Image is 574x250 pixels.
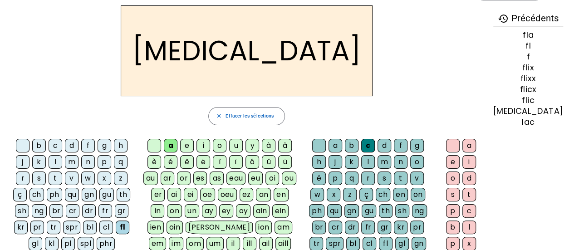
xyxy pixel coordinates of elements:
[312,221,326,234] div: br
[493,96,563,104] div: flic
[395,204,409,218] div: sh
[167,188,181,201] div: ai
[99,221,113,234] div: cl
[47,188,62,201] div: ph
[309,204,324,218] div: ph
[274,188,289,201] div: en
[361,155,375,169] div: l
[394,155,407,169] div: n
[493,53,563,61] div: f
[229,155,243,169] div: ï
[462,139,476,152] div: a
[262,139,275,152] div: à
[143,172,158,185] div: au
[121,5,373,96] h2: [MEDICAL_DATA]
[116,221,129,234] div: fl
[226,172,245,185] div: eau
[219,204,234,218] div: ey
[180,155,194,169] div: ê
[493,31,563,39] div: fla
[98,139,111,152] div: g
[83,221,97,234] div: bl
[65,155,78,169] div: m
[115,204,128,218] div: gr
[32,172,46,185] div: s
[275,221,292,234] div: am
[446,221,460,234] div: b
[114,155,128,169] div: q
[245,155,259,169] div: ô
[282,172,296,185] div: ou
[81,172,95,185] div: w
[262,155,275,169] div: û
[200,188,215,201] div: oe
[329,221,342,234] div: cr
[361,139,375,152] div: c
[208,107,285,125] button: Effacer les sélections
[218,188,237,201] div: oeu
[345,155,358,169] div: k
[167,204,182,218] div: on
[410,155,424,169] div: o
[81,155,95,169] div: n
[65,188,79,201] div: qu
[462,221,476,234] div: l
[310,188,324,201] div: w
[493,107,563,115] div: [MEDICAL_DATA]
[114,139,128,152] div: h
[493,11,563,26] h3: Précédents
[255,221,272,234] div: ion
[248,172,263,185] div: eu
[49,139,62,152] div: c
[493,42,563,50] div: fl
[265,172,279,185] div: oi
[196,155,210,169] div: ë
[14,221,28,234] div: kr
[47,221,60,234] div: tr
[180,139,194,152] div: e
[185,204,199,218] div: un
[378,139,391,152] div: d
[98,155,111,169] div: p
[412,204,427,218] div: ng
[245,139,259,152] div: y
[202,204,216,218] div: ay
[329,155,342,169] div: j
[410,221,424,234] div: pr
[147,155,161,169] div: è
[272,204,289,218] div: ein
[393,188,408,201] div: en
[446,172,460,185] div: o
[13,188,27,201] div: ç
[493,85,563,93] div: flicx
[312,155,326,169] div: h
[63,221,80,234] div: spr
[82,188,97,201] div: gn
[82,204,96,218] div: dr
[32,155,46,169] div: k
[359,188,373,201] div: ç
[226,112,274,120] span: Effacer les sélections
[98,204,112,218] div: fr
[376,188,390,201] div: ch
[184,188,197,201] div: ei
[278,139,292,152] div: â
[446,188,460,201] div: s
[16,155,29,169] div: j
[410,172,424,185] div: v
[117,188,130,201] div: th
[151,188,165,201] div: er
[493,64,563,72] div: flix
[193,172,207,185] div: es
[327,188,340,201] div: x
[497,13,508,24] mat-icon: history
[30,221,44,234] div: pr
[345,139,358,152] div: b
[213,139,226,152] div: o
[147,221,164,234] div: ien
[49,155,62,169] div: l
[411,188,426,201] div: on
[65,172,78,185] div: v
[29,188,44,201] div: ch
[240,188,254,201] div: ez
